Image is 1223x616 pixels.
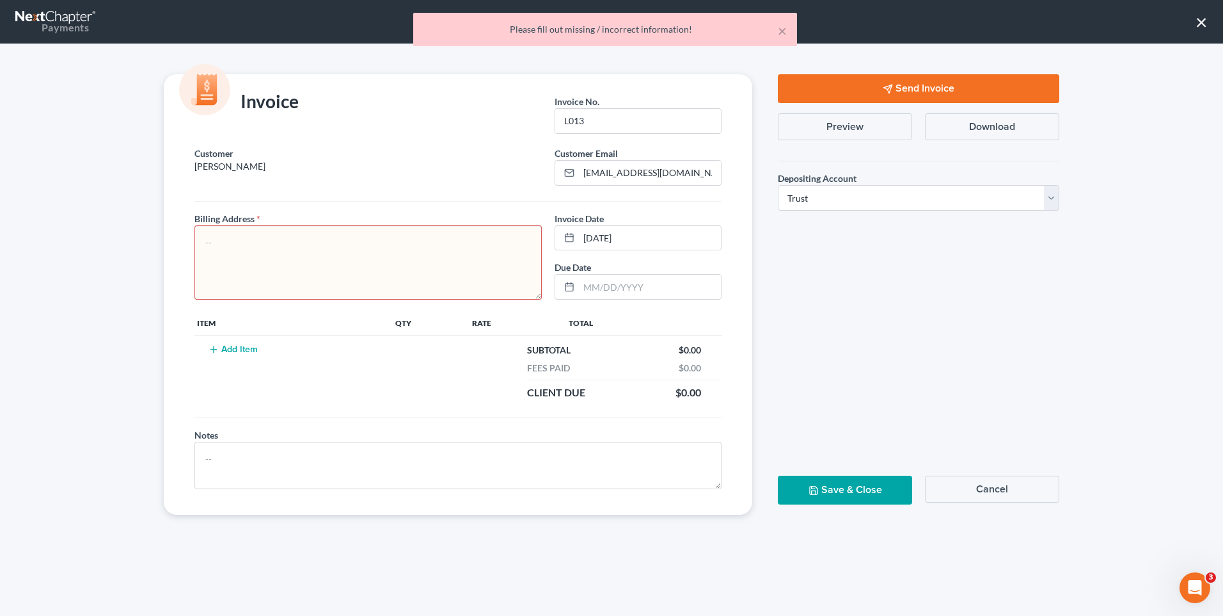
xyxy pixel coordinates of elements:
[1206,572,1216,583] span: 3
[555,109,721,133] input: --
[194,428,218,442] label: Notes
[555,96,599,107] span: Invoice No.
[555,213,604,224] span: Invoice Date
[778,23,787,38] button: ×
[778,74,1059,103] button: Send Invoice
[579,226,721,250] input: MM/DD/YYYY
[194,310,393,336] th: Item
[778,113,912,140] button: Preview
[393,310,469,336] th: Qty
[188,90,305,115] div: Invoice
[1180,572,1210,603] iframe: Intercom live chat
[521,344,577,357] div: Subtotal
[205,344,261,355] button: Add Item
[1195,12,1208,32] button: ×
[521,362,576,375] div: Fees Paid
[194,213,255,224] span: Billing Address
[579,275,721,299] input: MM/DD/YYYY
[15,6,97,37] a: Payments
[672,362,707,375] div: $0.00
[558,310,722,336] th: Total
[555,148,618,159] span: Customer Email
[423,23,787,36] div: Please fill out missing / incorrect information!
[925,113,1059,140] button: Download
[555,261,591,274] label: Due Date
[469,310,558,336] th: Rate
[669,385,707,400] div: $0.00
[194,147,233,160] label: Customer
[521,385,592,400] div: Client Due
[925,476,1059,503] button: Cancel
[778,173,856,184] span: Depositing Account
[778,476,912,505] button: Save & Close
[179,64,230,115] img: icon-money-cc55cd5b71ee43c44ef0efbab91310903cbf28f8221dba23c0d5ca797e203e98.svg
[672,344,707,357] div: $0.00
[579,161,721,185] input: Enter email...
[194,160,542,173] p: [PERSON_NAME]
